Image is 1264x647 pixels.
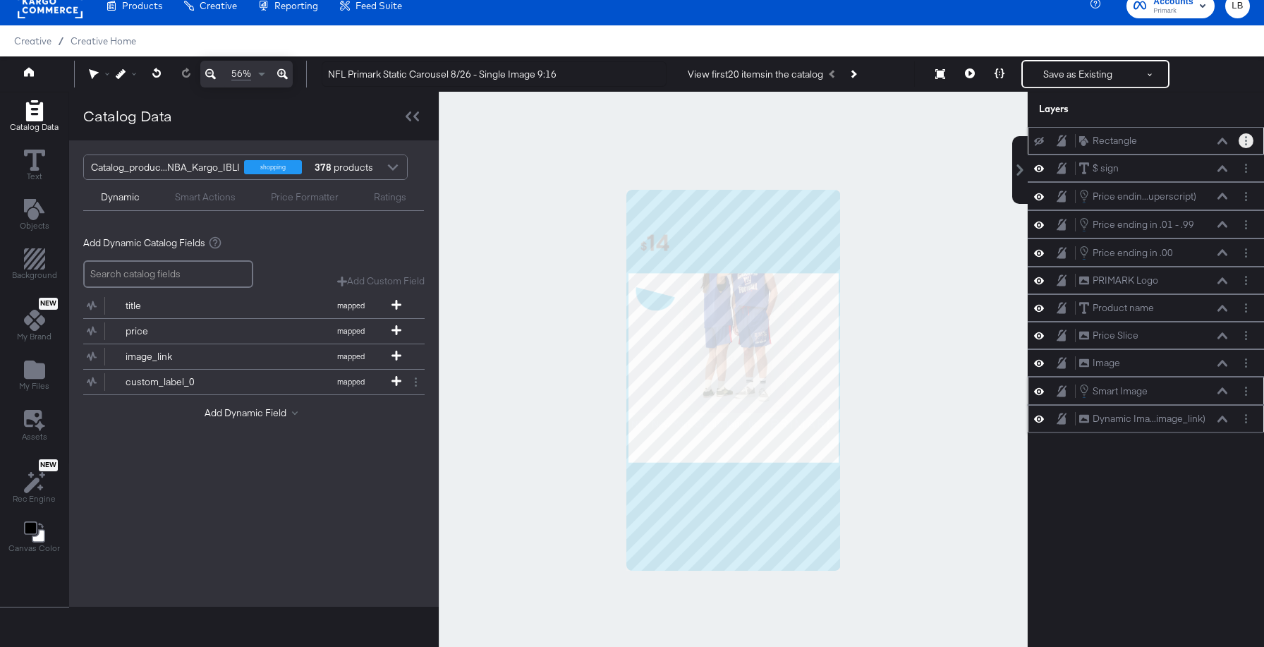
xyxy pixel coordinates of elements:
span: / [51,35,71,47]
button: Assets [13,406,56,447]
button: Rectangle [1078,133,1138,148]
button: Price ending in .00 [1078,245,1174,260]
div: ImageLayer Options [1028,349,1264,377]
button: Layer Options [1239,161,1253,176]
a: Creative Home [71,35,136,47]
button: Add Dynamic Field [205,406,303,420]
span: 56% [231,67,251,80]
button: NewMy Brand [8,295,60,347]
button: Dynamic Ima...image_link) [1078,411,1206,426]
div: Smart Actions [175,191,236,204]
div: titlemapped [83,294,425,318]
button: Price Slice [1078,328,1139,343]
span: Catalog Data [10,121,59,133]
div: Product nameLayer Options [1028,294,1264,322]
div: Dynamic [101,191,140,204]
span: Creative [14,35,51,47]
span: Add Dynamic Catalog Fields [83,236,205,250]
span: New [39,461,58,470]
div: PRIMARK LogoLayer Options [1028,267,1264,294]
div: custom_label_0 [126,375,228,389]
div: Price ending in .01 - .99Layer Options [1028,210,1264,238]
span: Text [27,171,42,182]
button: pricemapped [83,319,407,344]
div: Catalog Data [83,106,172,126]
div: price [126,325,228,338]
button: NewRec Engine [4,456,64,509]
button: Layer Options [1239,411,1253,426]
button: Add Custom Field [337,274,425,288]
button: Layer Options [1239,301,1253,315]
div: pricemapped [83,319,425,344]
button: Price endin...uperscript) [1078,188,1197,204]
span: My Files [19,380,49,392]
div: RectangleLayer Options [1028,127,1264,155]
span: New [39,299,58,308]
span: Canvas Color [8,543,60,554]
button: Image [1078,356,1121,370]
button: Layer Options [1239,356,1253,370]
span: Primark [1153,6,1193,17]
button: Layer Options [1239,384,1253,399]
strong: 378 [312,155,334,179]
button: Price ending in .01 - .99 [1078,217,1195,232]
div: $ sign [1093,162,1119,175]
div: Price endin...uperscript) [1093,190,1196,203]
div: PRIMARK Logo [1093,274,1158,287]
span: Rec Engine [13,493,56,504]
button: Add Files [11,356,58,397]
div: Ratings [374,191,406,204]
button: Layer Options [1239,328,1253,343]
button: Smart Image [1078,383,1148,399]
div: products [312,155,355,179]
button: Product name [1078,301,1155,315]
button: custom_label_0mapped [83,370,407,394]
div: Price ending in .01 - .99 [1093,218,1194,231]
div: Price Formatter [271,191,339,204]
span: mapped [312,326,389,336]
div: shopping [244,160,302,174]
button: PRIMARK Logo [1078,273,1159,288]
div: Product name [1093,301,1154,315]
div: Image [1093,356,1120,370]
div: image_link [126,350,228,363]
input: Search catalog fields [83,260,253,288]
div: Smart ImageLayer Options [1028,377,1264,405]
div: title [126,299,228,313]
span: mapped [312,351,389,361]
button: image_linkmapped [83,344,407,369]
div: Dynamic Ima...image_link)Layer Options [1028,405,1264,433]
button: Next Product [843,61,863,87]
div: View first 20 items in the catalog [688,68,823,81]
button: Layer Options [1239,217,1253,232]
button: Layer Options [1239,133,1253,148]
div: Price ending in .00Layer Options [1028,238,1264,267]
button: Layer Options [1239,273,1253,288]
span: Objects [20,220,49,231]
div: Rectangle [1093,134,1137,147]
span: My Brand [17,331,51,342]
div: custom_label_0mapped [83,370,425,394]
span: Assets [22,431,47,442]
div: image_linkmapped [83,344,425,369]
span: mapped [312,301,389,310]
div: Dynamic Ima...image_link) [1093,412,1205,425]
div: Layers [1039,102,1183,116]
div: Price SliceLayer Options [1028,322,1264,349]
button: Add Rectangle [4,246,66,286]
button: titlemapped [83,294,407,318]
button: Add Text [11,195,58,236]
div: Smart Image [1093,385,1148,398]
button: Layer Options [1239,189,1253,204]
div: Price endin...uperscript)Layer Options [1028,182,1264,210]
div: Price Slice [1093,329,1138,342]
button: Save as Existing [1023,61,1133,87]
button: Text [16,146,54,186]
span: mapped [312,377,389,387]
div: Catalog_produc...NBA_Kargo_IBLI [91,155,240,179]
button: Add Rectangle [1,97,67,137]
button: $ sign [1078,161,1119,176]
button: Layer Options [1239,246,1253,260]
